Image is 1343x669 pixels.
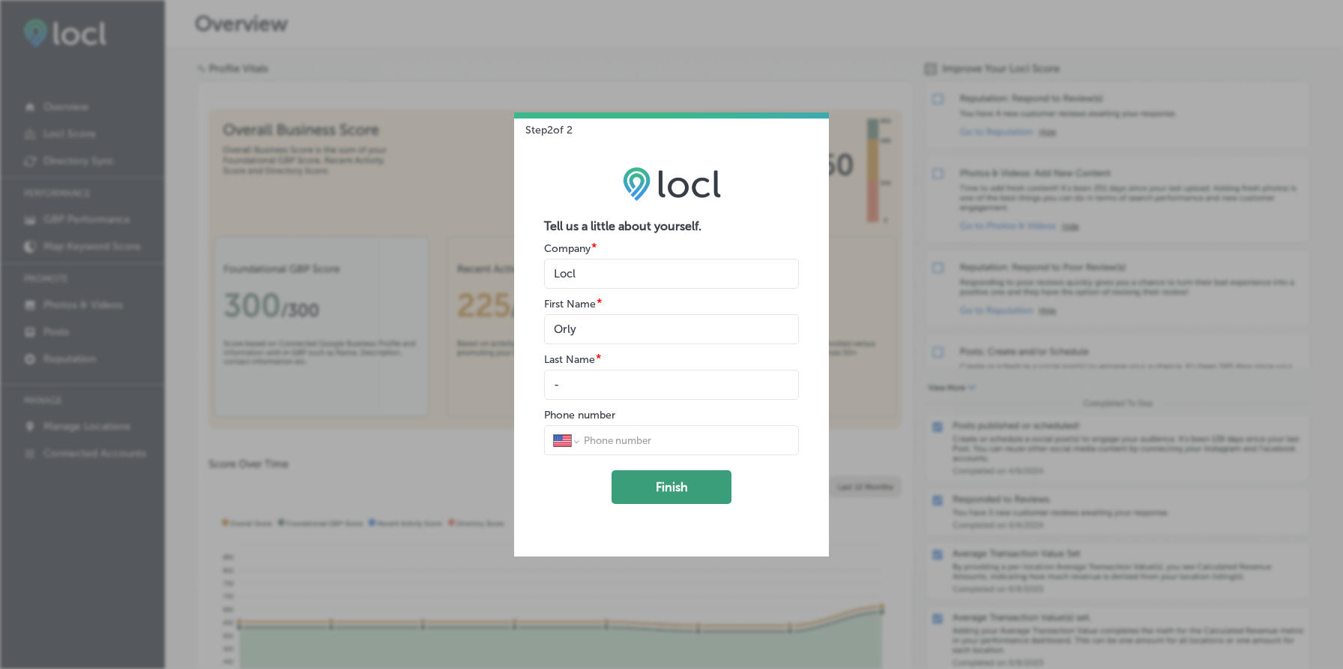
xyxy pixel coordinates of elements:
img: LOCL logo [623,166,721,201]
label: First Name [544,298,596,310]
label: Phone number [544,409,615,421]
label: Company [544,242,591,255]
p: Step 2 of 2 [514,112,573,136]
button: Finish [612,470,731,504]
strong: Tell us a little about yourself. [544,219,701,233]
input: Phone number [582,433,790,447]
label: Last Name [544,353,595,366]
